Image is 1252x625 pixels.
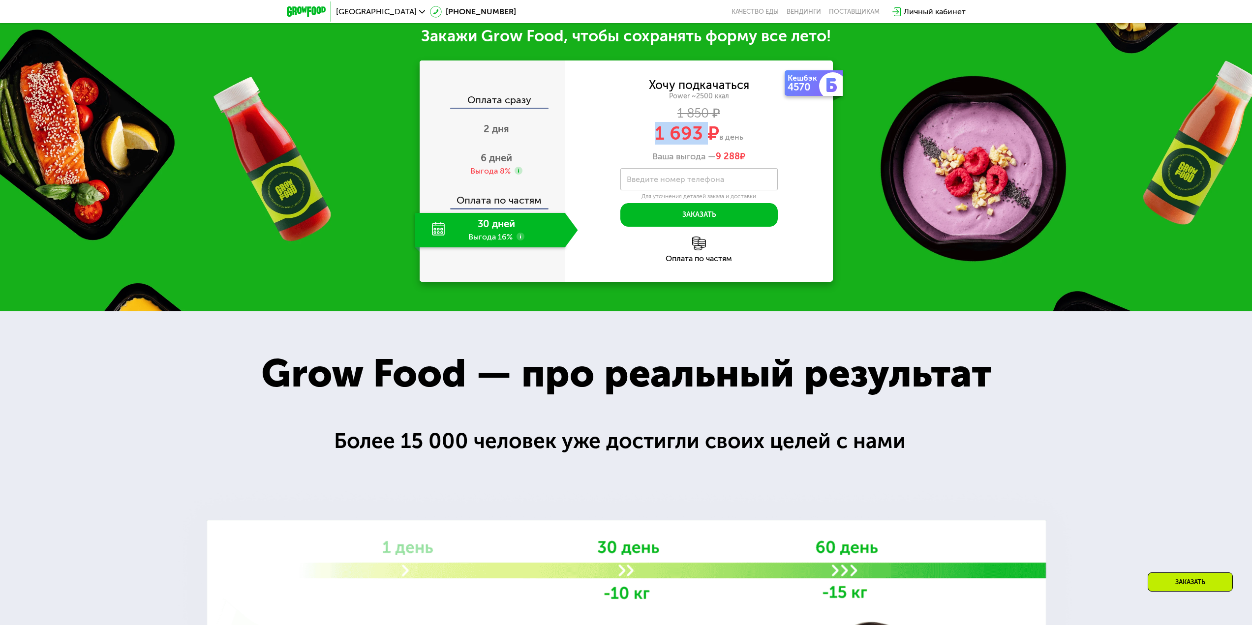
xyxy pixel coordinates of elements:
div: Выгода 8% [470,166,511,177]
div: Power ~2500 ккал [565,92,833,101]
button: Заказать [620,203,778,227]
span: [GEOGRAPHIC_DATA] [336,8,417,16]
div: Кешбэк [788,74,821,82]
div: 4570 [788,82,821,92]
div: Более 15 000 человек уже достигли своих целей с нами [334,425,918,457]
div: Оплата по частям [565,255,833,263]
span: 1 693 ₽ [655,122,719,145]
div: Для уточнения деталей заказа и доставки [620,193,778,201]
a: [PHONE_NUMBER] [430,6,516,18]
div: Заказать [1148,572,1233,592]
span: 6 дней [481,152,512,164]
span: 2 дня [484,123,509,135]
a: Качество еды [732,8,779,16]
div: Личный кабинет [904,6,966,18]
div: Оплата по частям [421,185,565,208]
span: ₽ [716,151,745,162]
div: Оплата сразу [421,95,565,108]
div: 1 850 ₽ [565,108,833,119]
span: 9 288 [716,151,740,162]
div: Ваша выгода — [565,151,833,162]
label: Введите номер телефона [627,177,724,182]
a: Вендинги [787,8,821,16]
img: l6xcnZfty9opOoJh.png [692,237,706,250]
div: Grow Food — про реальный результат [232,344,1020,403]
div: поставщикам [829,8,880,16]
div: Хочу подкачаться [649,80,749,90]
span: в день [719,132,743,142]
